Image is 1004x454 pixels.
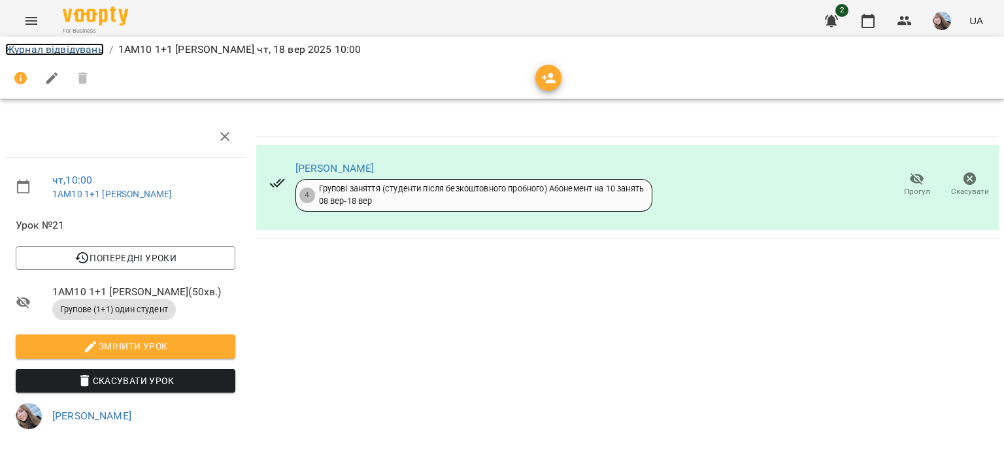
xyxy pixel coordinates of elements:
[63,27,128,35] span: For Business
[5,42,999,57] nav: breadcrumb
[16,5,47,37] button: Menu
[890,167,943,203] button: Прогул
[26,250,225,266] span: Попередні уроки
[26,373,225,389] span: Скасувати Урок
[16,246,235,270] button: Попередні уроки
[63,7,128,25] img: Voopty Logo
[52,174,92,186] a: чт , 10:00
[16,218,235,233] span: Урок №21
[52,284,235,300] span: 1АМ10 1+1 [PERSON_NAME] ( 50 хв. )
[943,167,996,203] button: Скасувати
[904,186,930,197] span: Прогул
[295,162,375,174] a: [PERSON_NAME]
[26,338,225,354] span: Змінити урок
[16,369,235,393] button: Скасувати Урок
[16,334,235,358] button: Змінити урок
[118,42,361,57] p: 1АМ10 1+1 [PERSON_NAME] чт, 18 вер 2025 10:00
[299,187,315,203] div: 4
[951,186,989,197] span: Скасувати
[52,304,176,316] span: Групове (1+1) один студент
[835,4,848,17] span: 2
[5,43,104,56] a: Журнал відвідувань
[969,14,983,27] span: UA
[109,42,113,57] li: /
[16,403,42,429] img: bf9a92cc88290a008437499403f6dd0a.jpg
[933,12,951,30] img: bf9a92cc88290a008437499403f6dd0a.jpg
[319,183,644,207] div: Групові заняття (студенти після безкоштовного пробного) Абонемент на 10 занять 08 вер - 18 вер
[52,410,131,422] a: [PERSON_NAME]
[964,8,988,33] button: UA
[52,189,172,199] a: 1АМ10 1+1 [PERSON_NAME]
